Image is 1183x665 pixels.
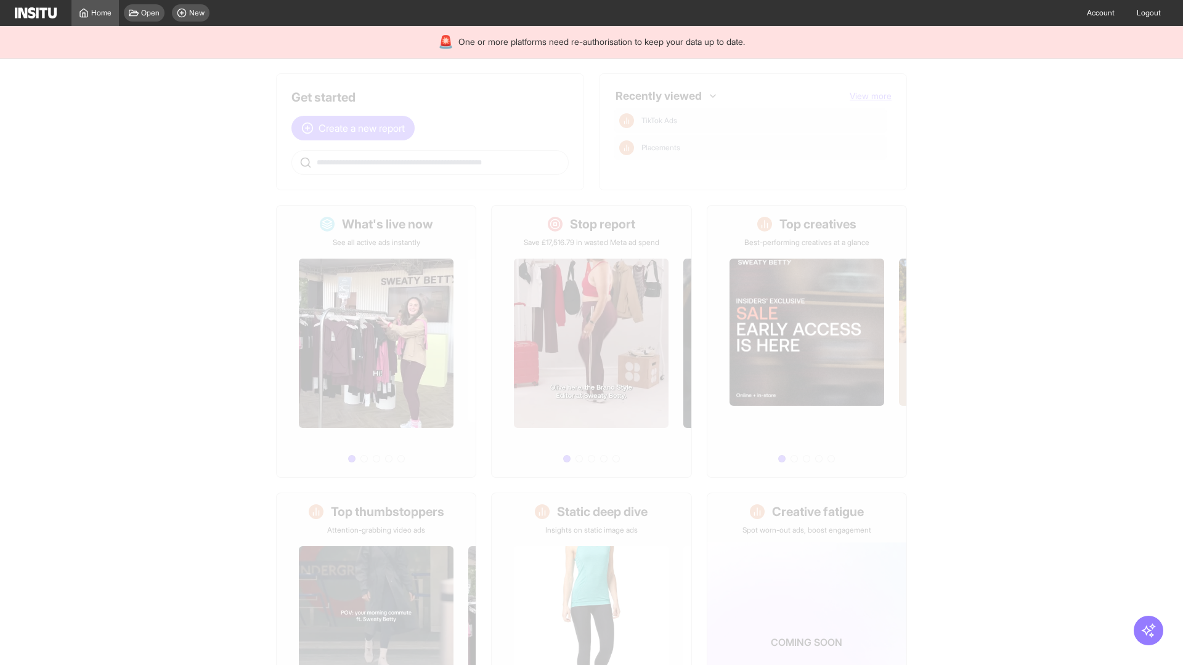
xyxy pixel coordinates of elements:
span: Home [91,8,112,18]
span: One or more platforms need re-authorisation to keep your data up to date. [458,36,745,48]
img: Logo [15,7,57,18]
div: 🚨 [438,33,453,50]
span: Open [141,8,160,18]
span: New [189,8,205,18]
